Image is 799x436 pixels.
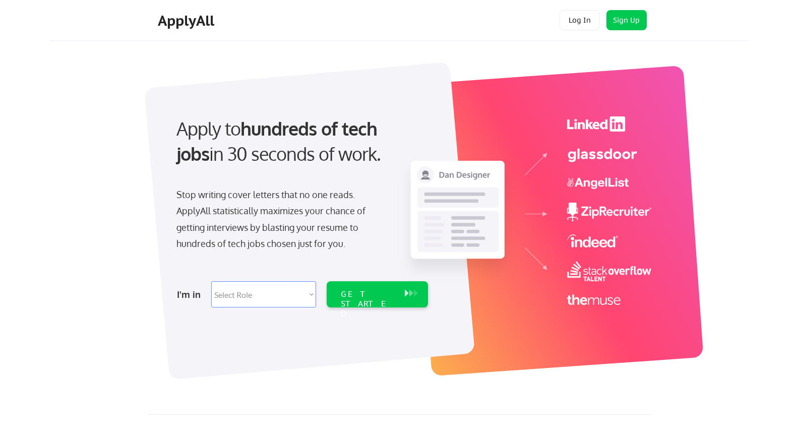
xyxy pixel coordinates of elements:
[341,289,395,319] div: GET STARTED
[176,117,382,165] strong: hundreds of tech jobs
[177,286,205,302] div: I'm in
[560,10,600,30] button: Log In
[176,186,384,252] div: Stop writing cover letters that no one reads. ApplyAll statistically maximizes your chance of get...
[606,10,647,30] button: Sign Up
[158,12,217,29] div: ApplyAll
[176,116,424,167] div: Apply to in 30 seconds of work.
